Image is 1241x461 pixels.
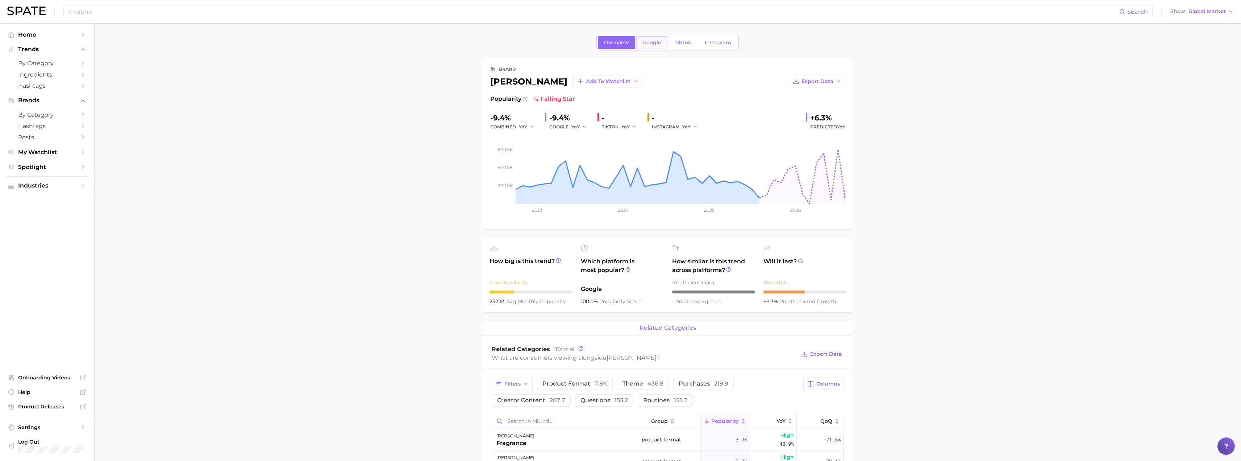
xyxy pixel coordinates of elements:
span: Overview [604,40,629,46]
tspan: 2024 [618,207,629,213]
div: -9.4% [490,112,539,124]
span: 252.1k [490,298,506,305]
a: My Watchlist [6,147,88,158]
span: Search [1127,8,1148,15]
button: QoQ [797,414,843,428]
span: 119 [553,346,561,353]
span: High [781,431,794,440]
span: total [553,346,574,353]
span: QoQ [820,418,832,424]
span: by Category [18,111,76,118]
button: YoY [519,123,534,131]
span: How big is this trend? [490,257,572,275]
a: Product Releases [6,401,88,412]
div: +6.3% [810,112,845,124]
span: Columns [816,381,840,387]
button: [PERSON_NAME]fragranceproduct format3.9kHigh+48.9%-71.5% [492,429,844,450]
img: SPATE [7,7,46,15]
button: YoY [682,123,698,131]
span: YoY [682,124,691,130]
abbr: popularity index [779,298,791,305]
div: 5 / 10 [763,291,846,293]
span: creator content [497,398,565,403]
span: theme [622,381,663,387]
span: Predicted [810,123,845,131]
a: Help [6,387,88,398]
button: Trends [6,44,88,55]
div: What are consumers viewing alongside ? [492,353,796,363]
button: Filters [492,378,533,390]
span: popularity share [599,298,641,305]
span: +6.3% [763,298,779,305]
input: Search in miu miu [492,414,639,428]
span: predicted growth [779,298,836,305]
span: 155.2 [674,397,687,404]
button: Popularity [701,414,750,428]
span: Log Out [18,439,83,445]
span: Export Data [810,351,842,357]
span: Onboarding Videos [18,374,76,381]
div: – / 10 [672,291,755,293]
div: Low Popularity [490,278,572,287]
button: Export Data [799,349,844,359]
span: Posts [18,134,76,141]
span: falling star [533,95,575,103]
button: Brands [6,95,88,106]
div: fragrance [496,439,534,448]
span: YoY [519,124,527,130]
span: - [672,298,675,305]
span: Ingredients [18,71,76,78]
span: Product Releases [18,403,76,410]
tspan: 2023 [532,207,542,213]
span: -71.5% [823,435,841,444]
div: Insufficient Data [672,278,755,287]
span: convergence [675,298,720,305]
span: purchases [679,381,728,387]
div: brand [499,65,516,74]
a: Instagram [699,36,737,49]
div: GOOGLE [549,123,592,131]
div: [PERSON_NAME] [490,75,642,87]
button: YoY [750,414,797,428]
abbr: popularity index [675,298,687,305]
a: Hashtags [6,120,88,132]
span: 3.9k [736,435,747,444]
a: Google [636,36,667,49]
span: product format [542,381,607,387]
span: 100.0% [581,298,599,305]
a: Settings [6,422,88,433]
a: Spotlight [6,161,88,173]
span: YoY [571,124,580,130]
a: Hashtags [6,80,88,91]
a: Ingredients [6,69,88,80]
a: Onboarding Videos [6,372,88,383]
span: Popularity [711,418,739,424]
button: ShowGlobal Market [1169,7,1236,16]
span: Industries [18,182,76,189]
span: YoY [621,124,630,130]
div: INSTAGRAM [652,123,703,131]
span: Google [642,40,661,46]
a: Overview [598,36,635,49]
span: Export Data [801,78,833,85]
span: My Watchlist [18,149,76,156]
span: by Category [18,60,76,67]
span: Instagram [705,40,731,46]
a: by Category [6,58,88,69]
div: - [652,112,703,124]
input: Search here for a brand, industry, or ingredient [68,5,1119,18]
span: Related Categories [492,346,550,353]
button: Export Data [789,75,845,87]
span: TikTok [675,40,691,46]
tspan: 2026 [790,207,800,213]
span: Settings [18,424,76,431]
tspan: 2025 [704,207,715,213]
span: YoY [776,418,786,424]
span: 436.8 [647,380,663,387]
div: Uncertain [763,278,846,287]
a: Home [6,29,88,40]
div: 3 / 10 [490,291,572,293]
span: Brands [18,97,76,104]
span: Hashtags [18,82,76,89]
abbr: average [506,298,517,305]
